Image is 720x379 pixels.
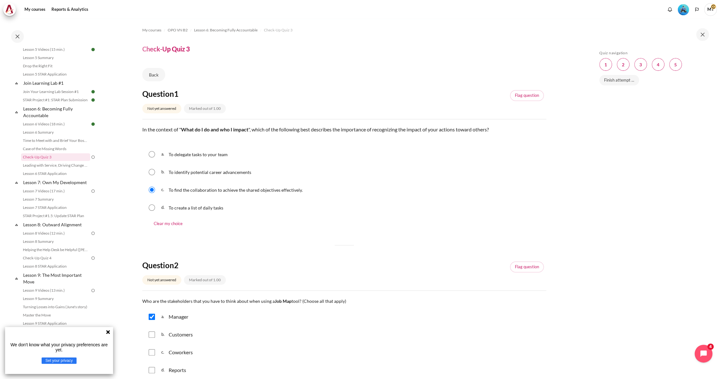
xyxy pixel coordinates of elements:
[90,89,96,95] img: Done
[22,220,90,229] a: Lesson 8: Outward Alignment
[21,287,90,294] a: Lesson 9 Videos (13 min.)
[21,88,90,96] a: Join Your Learning Lab Session #1
[617,58,629,71] a: 2
[3,3,19,16] a: Architeck Architeck
[599,50,706,89] section: Blocks
[161,150,167,158] span: a.
[142,45,190,53] h4: Check-Up Quiz 3
[169,205,223,210] span: To create a list of daily tasks
[184,104,226,113] div: Marked out of 1.00
[168,26,188,34] a: OPO VN B2
[21,238,90,245] a: Lesson 8 Summary
[174,261,178,270] span: 2
[678,3,689,15] div: Level #3
[90,188,96,194] img: To do
[8,342,111,352] p: We don't know what your privacy preferences are yet.
[13,275,20,282] span: Collapse
[652,58,664,71] a: 4
[678,4,689,15] img: Level #3
[49,3,91,16] a: Reports & Analytics
[90,255,96,261] img: To do
[161,185,167,195] span: c.
[174,89,178,98] span: 1
[21,246,90,254] a: Helping the Help Desk be Helpful ([PERSON_NAME]'s Story)
[90,121,96,127] img: Done
[142,89,262,99] h4: Question
[169,366,186,374] p: Reports
[669,58,682,71] a: 5
[169,170,251,175] span: To identify potential career advancements
[142,260,262,270] h4: Question
[13,222,20,228] span: Collapse
[21,129,90,136] a: Lesson 6 Summary
[169,187,303,193] span: To find the collaboration to achieve the shared objectives effectively.
[704,3,717,16] span: MT
[22,178,90,187] a: Lesson 7: Own My Development
[21,137,90,144] a: Time to Meet with and Brief Your Boss #1
[161,365,167,375] span: d.
[194,26,258,34] a: Lesson 6: Becoming Fully Accountable
[599,50,706,56] h5: Quiz navigation
[21,196,90,203] a: Lesson 7 Summary
[21,46,90,53] a: Lesson 5 Videos (15 min.)
[142,68,165,81] a: Back
[161,313,167,321] span: a.
[21,187,90,195] a: Lesson 7 Videos (17 min.)
[142,104,181,113] div: Not yet answered
[22,104,90,120] a: Lesson 6: Becoming Fully Accountable
[13,109,20,115] span: Collapse
[142,275,181,284] div: Not yet answered
[169,349,193,356] p: Coworkers
[161,203,167,213] span: d.
[168,27,188,33] span: OPO VN B2
[13,179,20,186] span: Collapse
[169,313,188,321] div: Manager
[161,167,167,177] span: b.
[665,5,675,14] div: Show notification window with no new notifications
[21,96,90,104] a: STAR Project #1: STAR Plan Submission
[21,295,90,303] a: Lesson 9 Summary
[147,218,189,230] a: Clear my choice
[22,271,90,286] a: Lesson 9: The Most Important Move
[181,126,248,132] strong: What do I do and who I impact
[90,230,96,236] img: To do
[21,204,90,211] a: Lesson 7 STAR Application
[142,298,346,304] span: Who are the stakeholders that you have to think about when using a tool? (Choose all that apply)
[22,3,48,16] a: My courses
[42,357,77,364] button: Set your privacy
[21,311,90,319] a: Master the Move
[169,331,193,338] p: Customers
[275,298,292,304] strong: Job Map
[599,58,612,71] a: 1
[22,79,90,87] a: Join Learning Lab #1
[90,47,96,52] img: Done
[21,263,90,270] a: Lesson 8 STAR Application
[142,25,546,35] nav: Navigation bar
[599,75,639,86] a: Finish attempt ...
[510,262,544,272] a: Flagged
[169,152,228,157] span: To delegate tasks to your team
[21,254,90,262] a: Check-Up Quiz 4
[21,54,90,62] a: Lesson 5 Summary
[510,90,544,101] a: Flagged
[21,62,90,70] a: Drop the Right Fit
[21,153,90,161] a: Check-Up Quiz 3
[21,120,90,128] a: Lesson 6 Videos (18 min.)
[161,347,167,357] span: c.
[21,170,90,177] a: Lesson 6 STAR Application
[21,229,90,237] a: Lesson 8 Videos (12 min.)
[90,154,96,160] img: To do
[675,3,691,15] a: Level #3
[5,5,14,14] img: Architeck
[21,145,90,153] a: Case of the Missing Words
[13,80,20,86] span: Collapse
[21,303,90,311] a: Turning Losses into Gains (June's story)
[264,27,293,33] span: Check-Up Quiz 3
[21,320,90,327] a: Lesson 9 STAR Application
[692,5,702,14] button: Languages
[142,126,546,133] p: In the context of " ", which of the following best describes the importance of recognizing the im...
[704,3,717,16] a: User menu
[21,162,90,169] a: Leading with Service, Driving Change (Pucknalin's Story)
[634,58,647,71] a: 3
[90,288,96,293] img: To do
